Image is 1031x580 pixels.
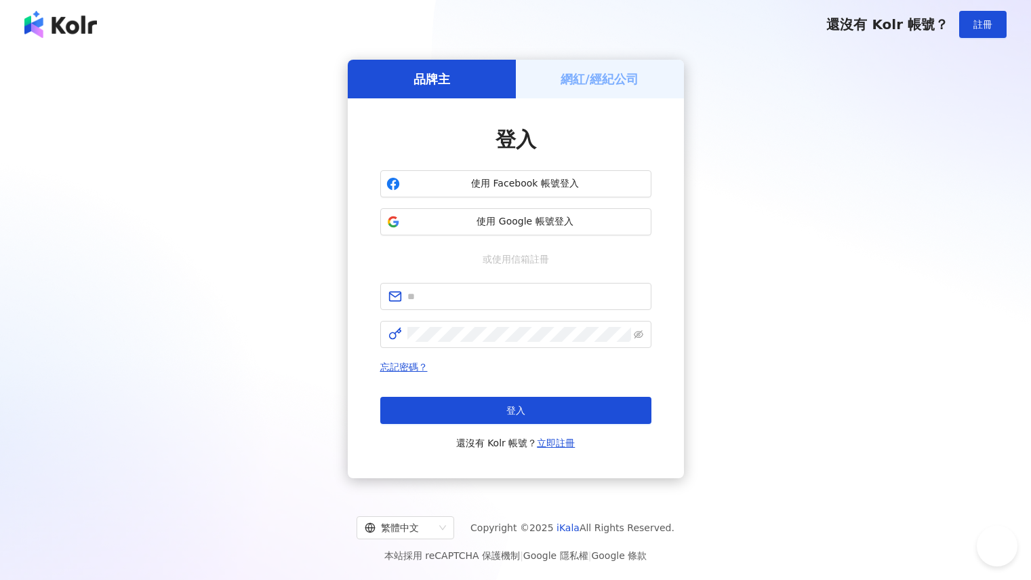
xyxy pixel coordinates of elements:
span: 或使用信箱註冊 [473,252,559,267]
span: 使用 Google 帳號登入 [405,215,645,229]
button: 使用 Facebook 帳號登入 [380,170,651,197]
a: iKala [557,522,580,533]
span: 註冊 [973,19,992,30]
button: 登入 [380,397,651,424]
img: logo [24,11,97,38]
span: Copyright © 2025 All Rights Reserved. [470,520,674,536]
button: 註冊 [959,11,1007,38]
a: Google 隱私權 [523,550,588,561]
span: 還沒有 Kolr 帳號？ [826,16,948,33]
span: eye-invisible [634,330,643,339]
button: 使用 Google 帳號登入 [380,208,651,235]
a: Google 條款 [591,550,647,561]
h5: 網紅/經紀公司 [561,71,639,88]
span: 登入 [496,128,536,151]
span: 使用 Facebook 帳號登入 [405,177,645,191]
h5: 品牌主 [413,71,450,88]
span: 登入 [506,405,525,416]
span: | [520,550,523,561]
div: 繁體中文 [365,517,434,539]
iframe: Help Scout Beacon - Open [977,526,1017,566]
a: 忘記密碼？ [380,362,428,372]
span: | [588,550,592,561]
span: 還沒有 Kolr 帳號？ [456,435,575,451]
span: 本站採用 reCAPTCHA 保護機制 [384,547,647,564]
a: 立即註冊 [537,438,575,448]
